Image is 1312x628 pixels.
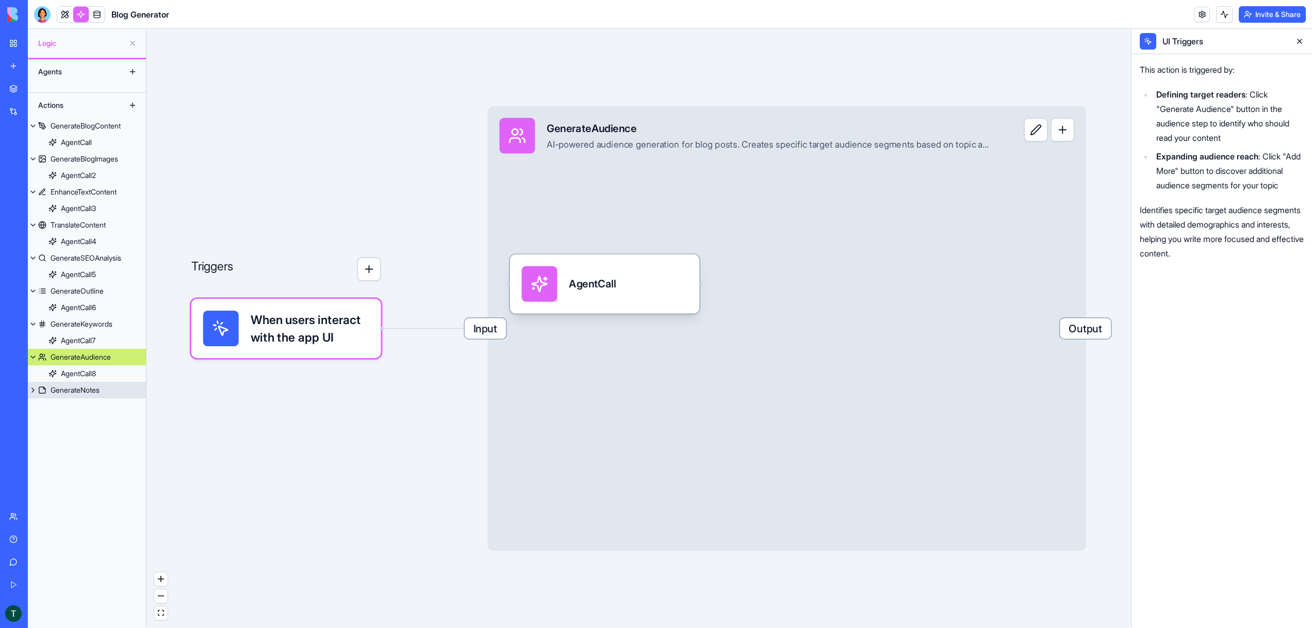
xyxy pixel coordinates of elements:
div: GenerateSEOAnalysis [51,253,121,263]
span: When users interact with the app UI [251,311,369,346]
button: Invite & Share [1239,6,1306,23]
div: GenerateOutline [51,286,104,296]
div: Actions [33,97,116,114]
div: AI-powered audience generation for blog posts. Creates specific target audience segments based on... [547,139,991,151]
div: TranslateContent [51,220,106,230]
div: Agents [33,63,116,80]
div: InputGenerateAudienceAI-powered audience generation for blog posts. Creates specific target audie... [487,106,1086,551]
a: GenerateNotes [28,382,146,398]
a: AgentCall8 [28,365,146,382]
a: AgentCall2 [28,167,146,184]
div: Triggers [191,210,381,358]
div: GenerateAudience [51,352,111,362]
a: AgentCall5 [28,266,146,283]
img: ACg8ocKr-FuyXX6OhFMe-xkgB64w6KLXe8eXLlH0TyzbprXPLifrSQ=s96-c [5,605,22,622]
div: GenerateBlogImages [51,154,118,164]
span: Input [465,318,506,339]
a: AgentCall6 [28,299,146,316]
a: GenerateBlogImages [28,151,146,167]
button: zoom in [154,572,168,586]
div: GenerateBlogContent [51,121,121,131]
a: GenerateKeywords [28,316,146,332]
a: AgentCall4 [28,233,146,250]
a: TranslateContent [28,217,146,233]
img: logo [7,7,71,22]
strong: Defining target readers [1156,89,1245,100]
div: AgentCall [61,137,92,148]
div: AgentCall [510,254,700,314]
div: AgentCall8 [61,368,96,379]
div: GenerateNotes [51,385,100,395]
div: When users interact with the app UI [191,299,381,358]
a: AgentCall [28,134,146,151]
div: AgentCall7 [61,335,95,346]
a: AgentCall3 [28,200,146,217]
a: GenerateBlogContent [28,118,146,134]
a: GenerateAudience [28,349,146,365]
div: GenerateKeywords [51,319,112,329]
li: : Click "Generate Audience" button in the audience step to identify who should read your content [1153,87,1304,145]
div: AgentCall2 [61,170,96,181]
a: GenerateSEOAnalysis [28,250,146,266]
div: GenerateAudience [547,121,991,136]
div: AgentCall6 [61,302,96,313]
strong: Expanding audience reach [1156,151,1258,162]
p: This action is triggered by: [1140,62,1304,77]
div: AgentCall4 [61,236,96,247]
div: AgentCall [569,277,616,292]
a: AgentCall7 [28,332,146,349]
p: Triggers [191,257,234,281]
div: AgentCall3 [61,203,96,214]
a: EnhanceTextContent [28,184,146,200]
span: Blog Generator [111,8,169,21]
a: GenerateOutline [28,283,146,299]
span: Logic [38,38,124,49]
p: Identifies specific target audience segments with detailed demographics and interests, helping yo... [1140,203,1304,261]
span: Output [1060,318,1111,339]
li: : Click "Add More" button to discover additional audience segments for your topic [1153,149,1304,192]
button: zoom out [154,589,168,603]
button: fit view [154,606,168,620]
div: AgentCall5 [61,269,96,280]
div: EnhanceTextContent [51,187,117,197]
div: UI Triggers [1160,35,1287,47]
